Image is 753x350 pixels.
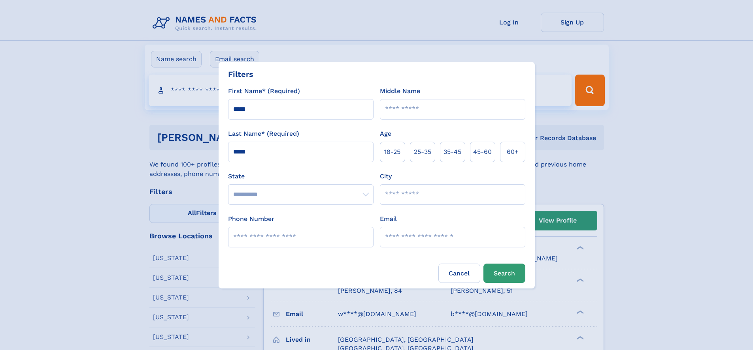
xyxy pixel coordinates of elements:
[228,129,299,139] label: Last Name* (Required)
[228,86,300,96] label: First Name* (Required)
[507,147,519,157] span: 60+
[443,147,461,157] span: 35‑45
[483,264,525,283] button: Search
[228,172,374,181] label: State
[228,68,253,80] div: Filters
[228,214,274,224] label: Phone Number
[473,147,492,157] span: 45‑60
[438,264,480,283] label: Cancel
[380,86,420,96] label: Middle Name
[384,147,400,157] span: 18‑25
[380,214,397,224] label: Email
[414,147,431,157] span: 25‑35
[380,172,392,181] label: City
[380,129,391,139] label: Age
